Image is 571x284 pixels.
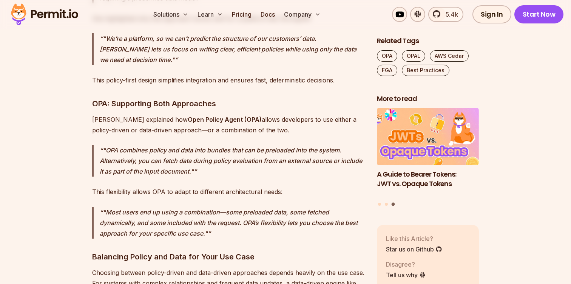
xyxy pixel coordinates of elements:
[92,186,365,197] p: This flexibility allows OPA to adapt to different architectural needs:
[377,170,479,189] h3: A Guide to Bearer Tokens: JWT vs. Opaque Tokens
[258,7,278,22] a: Docs
[92,251,365,263] h3: Balancing Policy and Data for Your Use Case
[514,5,564,23] a: Start Now
[92,98,365,110] h3: OPA: Supporting Both Approaches
[8,2,82,27] img: Permit logo
[428,7,463,22] a: 5.4k
[402,65,449,76] a: Best Practices
[441,10,458,19] span: 5.4k
[386,234,442,243] p: Like this Article?
[378,203,381,206] button: Go to slide 1
[194,7,226,22] button: Learn
[377,94,479,104] h2: More to read
[377,65,397,76] a: FGA
[100,33,365,65] p: "We’re a platform, so we can’t predict the structure of our customers’ data. [PERSON_NAME] lets u...
[386,260,426,269] p: Disagree?
[377,108,479,198] li: 3 of 3
[377,36,479,46] h2: Related Tags
[402,50,425,62] a: OPAL
[100,145,365,177] p: "OPA combines policy and data into bundles that can be preloaded into the system. Alternatively, ...
[100,207,365,239] p: "Most users end up using a combination—some preloaded data, some fetched dynamically, and some in...
[386,245,442,254] a: Star us on Github
[281,7,324,22] button: Company
[377,108,479,166] img: A Guide to Bearer Tokens: JWT vs. Opaque Tokens
[386,270,426,279] a: Tell us why
[430,50,469,62] a: AWS Cedar
[472,5,511,23] a: Sign In
[377,50,397,62] a: OPA
[377,108,479,207] div: Posts
[385,203,388,206] button: Go to slide 2
[229,7,255,22] a: Pricing
[92,114,365,135] p: [PERSON_NAME] explained how allows developers to use either a policy-driven or data-driven approa...
[188,116,262,123] strong: Open Policy Agent (OPA)
[92,75,365,85] p: This policy-first design simplifies integration and ensures fast, deterministic decisions.
[150,7,191,22] button: Solutions
[391,203,395,206] button: Go to slide 3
